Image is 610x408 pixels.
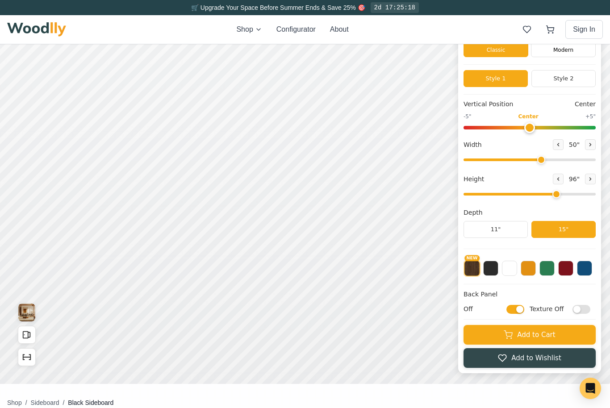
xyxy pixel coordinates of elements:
[330,24,349,35] button: About
[68,398,113,407] span: Black Sideboard
[521,262,536,278] button: Yellow
[464,327,596,346] button: Add to Cart
[464,291,596,301] h4: Back Panel
[18,350,36,368] button: Show Dimensions
[565,20,603,39] button: Sign In
[25,398,27,407] span: /
[464,176,484,186] span: Height
[531,72,596,89] button: Style 2
[506,306,524,315] input: Off
[483,262,498,278] button: Black
[575,101,596,111] span: Center
[464,114,471,122] span: -5"
[464,257,479,263] span: NEW
[63,398,64,407] span: /
[144,13,197,22] button: Pick Your Discount
[371,2,419,13] div: 2d 17:25:18
[464,210,483,219] span: Depth
[530,306,568,316] span: Texture Off
[464,142,482,151] span: Width
[18,305,36,323] button: View Gallery
[572,306,590,315] input: Texture Off
[18,305,35,323] img: Gallery
[191,4,365,11] span: 🛒 Upgrade Your Space Before Summer Ends & Save 25% 🎯
[567,176,581,186] span: 96 "
[25,11,39,25] button: Toggle price visibility
[464,8,543,23] h1: Click to rename
[553,48,573,56] span: Modern
[567,142,581,151] span: 50 "
[7,22,66,37] img: Woodlly
[464,262,480,278] button: NEW
[531,223,596,240] button: 15"
[464,72,528,89] button: Style 1
[236,24,262,35] button: Shop
[580,378,601,399] div: Open Intercom Messenger
[464,350,596,370] button: Add to Wishlist
[539,262,555,278] button: Green
[18,328,36,346] button: Open All Doors and Drawers
[558,262,573,278] button: Red
[585,114,596,122] span: +5"
[464,101,513,111] span: Vertical Position
[7,398,22,407] button: Shop
[464,306,502,316] span: Off
[276,24,316,35] button: Configurator
[31,398,59,407] button: Sideboard
[502,262,517,278] button: White
[487,48,506,56] span: Classic
[110,11,141,25] button: 25% off
[518,114,538,122] span: Center
[464,223,528,240] button: 11"
[577,262,592,278] button: Blue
